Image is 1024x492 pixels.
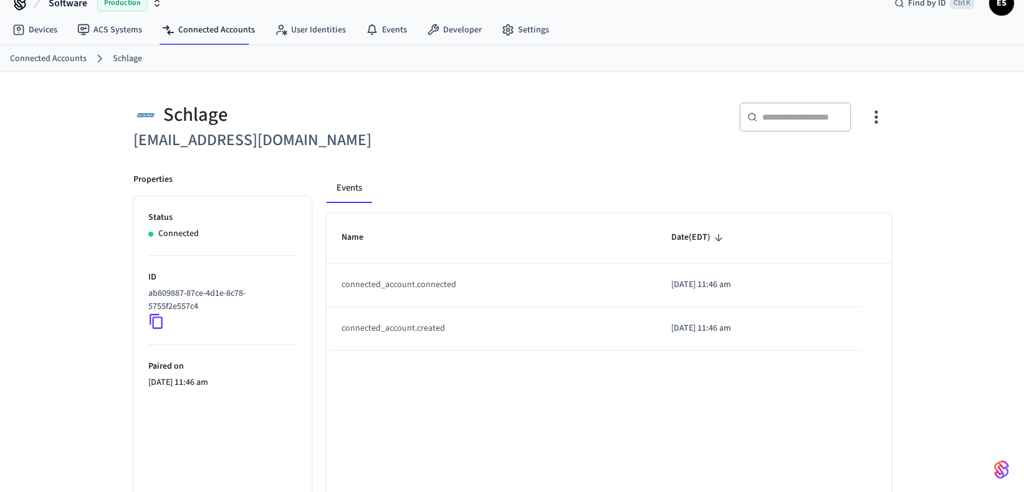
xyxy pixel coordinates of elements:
[265,19,356,41] a: User Identities
[327,263,656,307] td: connected_account.connected
[148,271,297,284] p: ID
[327,307,656,351] td: connected_account.created
[148,211,297,224] p: Status
[2,19,67,41] a: Devices
[148,376,297,389] p: [DATE] 11:46 am
[671,278,846,291] p: [DATE] 11:46 am
[148,360,297,373] p: Paired on
[148,287,292,313] p: ab809887-87ce-4d1e-8c78-5755f2e557c4
[671,322,846,335] p: [DATE] 11:46 am
[133,102,505,128] div: Schlage
[342,228,380,247] span: Name
[356,19,417,41] a: Events
[113,52,142,65] a: Schlage
[133,173,173,186] p: Properties
[327,213,891,350] table: sticky table
[417,19,492,41] a: Developer
[994,460,1009,480] img: SeamLogoGradient.69752ec5.svg
[133,128,505,153] h6: [EMAIL_ADDRESS][DOMAIN_NAME]
[327,173,891,203] div: connected account tabs
[10,52,87,65] a: Connected Accounts
[152,19,265,41] a: Connected Accounts
[492,19,559,41] a: Settings
[133,102,158,128] img: Schlage Logo, Square
[158,227,199,240] p: Connected
[671,228,727,247] span: Date(EDT)
[327,173,372,203] button: Events
[67,19,152,41] a: ACS Systems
